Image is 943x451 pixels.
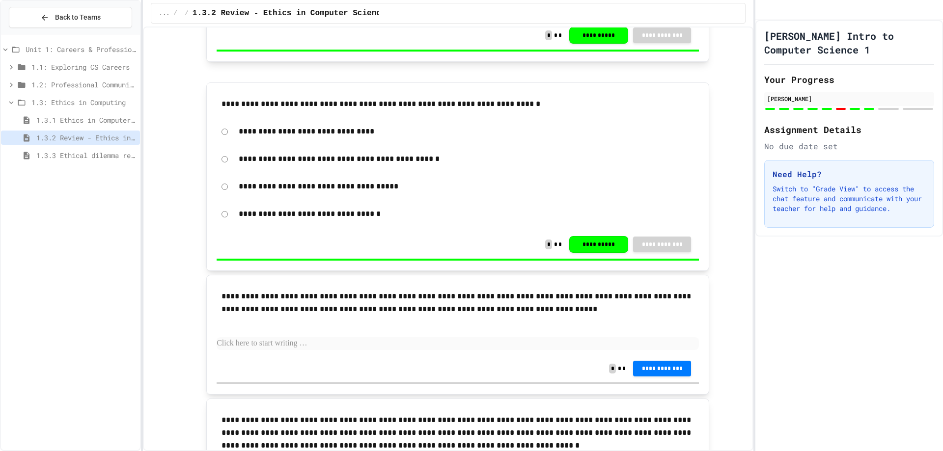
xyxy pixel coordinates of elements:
[31,97,136,107] span: 1.3: Ethics in Computing
[773,184,926,213] p: Switch to "Grade View" to access the chat feature and communicate with your teacher for help and ...
[764,29,934,56] h1: [PERSON_NAME] Intro to Computer Science 1
[764,123,934,136] h2: Assignment Details
[773,168,926,180] h3: Need Help?
[36,133,136,143] span: 1.3.2 Review - Ethics in Computer Science
[185,9,189,17] span: /
[26,44,136,54] span: Unit 1: Careers & Professionalism
[173,9,177,17] span: /
[193,7,386,19] span: 1.3.2 Review - Ethics in Computer Science
[31,62,136,72] span: 1.1: Exploring CS Careers
[767,94,931,103] div: [PERSON_NAME]
[31,80,136,90] span: 1.2: Professional Communication
[55,12,101,23] span: Back to Teams
[36,115,136,125] span: 1.3.1 Ethics in Computer Science
[159,9,170,17] span: ...
[764,73,934,86] h2: Your Progress
[36,150,136,160] span: 1.3.3 Ethical dilemma reflections
[764,140,934,152] div: No due date set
